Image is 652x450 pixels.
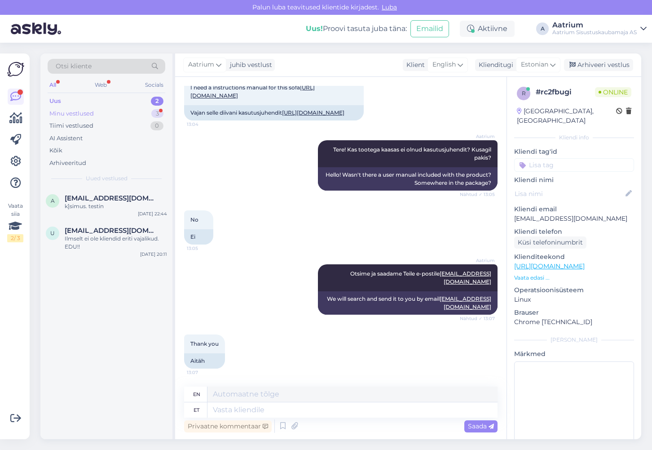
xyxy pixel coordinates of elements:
[514,274,634,282] p: Vaata edasi ...
[552,29,637,36] div: Aatrium Sisustuskaubamaja AS
[184,353,225,369] div: Aitäh
[49,159,86,168] div: Arhiveeritud
[514,236,586,249] div: Küsi telefoninumbrit
[514,205,634,214] p: Kliendi email
[93,79,109,91] div: Web
[50,230,55,236] span: u
[65,235,167,251] div: Ilmselt ei ole kliendid eriti vajalikud. EDU!!
[514,147,634,156] p: Kliendi tag'id
[521,60,548,70] span: Estonian
[461,133,495,140] span: Aatrium
[522,90,526,97] span: r
[379,3,400,11] span: Luba
[138,210,167,217] div: [DATE] 22:44
[86,174,128,183] span: Uued vestlused
[460,315,495,322] span: Nähtud ✓ 13:07
[49,121,93,130] div: Tiimi vestlused
[193,387,200,402] div: en
[65,227,158,235] span: urmas.rmk@gmail.com
[49,146,62,155] div: Kõik
[595,87,631,97] span: Online
[187,369,220,376] span: 13:07
[187,121,220,128] span: 13:04
[184,420,272,432] div: Privaatne kommentaar
[514,227,634,236] p: Kliendi telefon
[440,295,491,310] a: [EMAIL_ADDRESS][DOMAIN_NAME]
[514,214,634,223] p: [EMAIL_ADDRESS][DOMAIN_NAME]
[468,422,494,430] span: Saada
[514,317,634,327] p: Chrome [TECHNICAL_ID]
[536,22,549,35] div: A
[460,191,495,198] span: Nähtud ✓ 13:05
[190,216,198,223] span: No
[7,202,23,242] div: Vaata siia
[514,336,634,344] div: [PERSON_NAME]
[56,62,92,71] span: Otsi kliente
[552,22,637,29] div: Aatrium
[475,60,513,70] div: Klienditugi
[514,158,634,172] input: Lisa tag
[187,245,220,252] span: 13:05
[49,134,83,143] div: AI Assistent
[318,167,498,191] div: Hello! Wasn't there a user manual included with the product? Somewhere in the package?
[151,109,163,118] div: 3
[461,257,495,264] span: Aatrium
[536,87,595,98] div: # rc2fbugi
[564,59,633,71] div: Arhiveeri vestlus
[514,175,634,185] p: Kliendi nimi
[460,21,515,37] div: Aktiivne
[49,109,94,118] div: Minu vestlused
[48,79,58,91] div: All
[226,60,272,70] div: juhib vestlust
[318,291,498,315] div: We will search and send it to you by email
[7,234,23,242] div: 2 / 3
[514,349,634,359] p: Märkmed
[440,270,491,285] a: [EMAIL_ADDRESS][DOMAIN_NAME]
[333,146,493,161] span: Tere! Kas tootega kaasas ei olnud kasutusjuhendit? Kusagil pakis?
[514,134,634,142] div: Kliendi info
[150,121,163,130] div: 0
[350,270,491,285] span: Otsime ja saadame Teile e-postile
[7,61,24,78] img: Askly Logo
[190,340,219,347] span: Thank you
[514,308,634,317] p: Brauser
[410,20,449,37] button: Emailid
[184,105,364,120] div: Vajan selle diivani kasutusjuhendit
[282,109,344,116] a: [URL][DOMAIN_NAME]
[65,202,167,210] div: k]simus. testin
[514,295,634,304] p: Linux
[515,189,624,199] input: Lisa nimi
[184,229,213,245] div: Ei
[306,24,323,33] b: Uus!
[51,197,55,204] span: a
[403,60,425,70] div: Klient
[151,97,163,106] div: 2
[65,194,158,202] span: alisatihhonova@gmail.com
[517,107,616,125] div: [GEOGRAPHIC_DATA], [GEOGRAPHIC_DATA]
[188,60,214,70] span: Aatrium
[49,97,61,106] div: Uus
[140,251,167,258] div: [DATE] 20:11
[194,402,199,418] div: et
[514,252,634,262] p: Klienditeekond
[432,60,456,70] span: English
[514,285,634,295] p: Operatsioonisüsteem
[514,262,585,270] a: [URL][DOMAIN_NAME]
[143,79,165,91] div: Socials
[552,22,647,36] a: AatriumAatrium Sisustuskaubamaja AS
[306,23,407,34] div: Proovi tasuta juba täna:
